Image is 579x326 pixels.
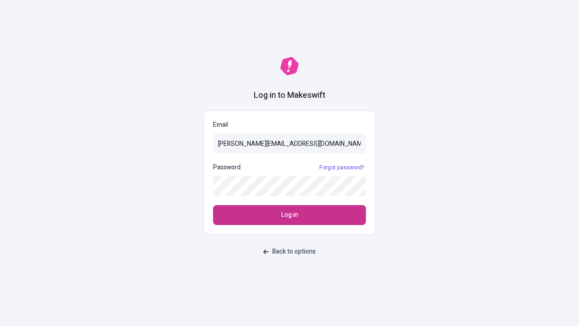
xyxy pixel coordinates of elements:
[213,134,366,153] input: Email
[213,205,366,225] button: Log in
[318,164,366,171] a: Forgot password?
[258,244,321,260] button: Back to options
[272,247,316,257] span: Back to options
[281,210,298,220] span: Log in
[213,120,366,130] p: Email
[213,163,241,173] p: Password
[254,90,325,101] h1: Log in to Makeswift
